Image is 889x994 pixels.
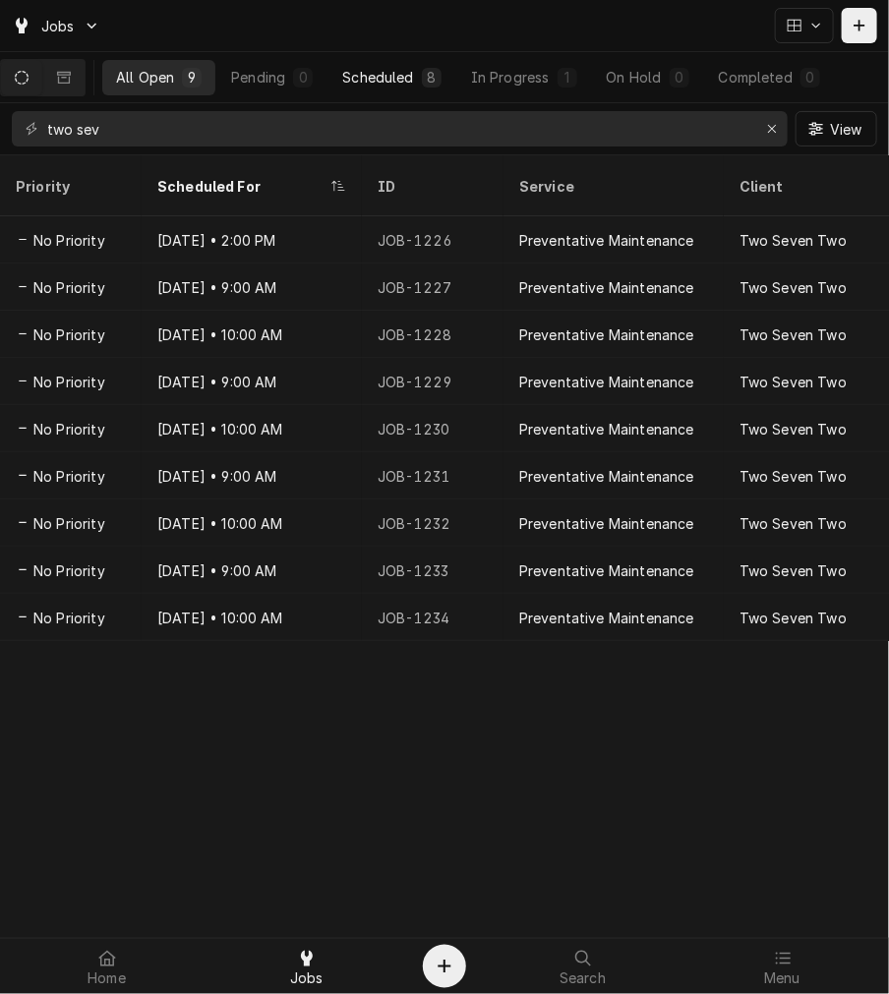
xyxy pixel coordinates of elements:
div: Preventative Maintenance [519,324,694,345]
div: 0 [297,67,309,88]
span: Menu [764,970,800,986]
div: [DATE] • 10:00 AM [142,594,362,641]
a: Go to Jobs [4,10,108,42]
div: Preventative Maintenance [519,230,694,251]
span: No Priority [33,419,105,439]
div: Two Seven Two [740,560,847,581]
button: Create Object [423,945,466,988]
div: JOB-1227 [362,263,504,311]
span: No Priority [33,277,105,298]
div: ID [378,176,484,197]
span: No Priority [33,513,105,534]
div: In Progress [471,67,550,88]
a: Search [484,943,682,990]
button: View [796,111,877,146]
div: Preventative Maintenance [519,466,694,487]
div: Pending [231,67,285,88]
button: Erase input [756,113,788,145]
div: [DATE] • 2:00 PM [142,216,362,263]
div: 1 [562,67,573,88]
div: Priority [16,176,122,197]
a: Jobs [207,943,405,990]
span: Home [88,970,126,986]
div: [DATE] • 10:00 AM [142,405,362,452]
div: JOB-1233 [362,547,504,594]
a: Home [8,943,206,990]
span: Search [560,970,606,986]
div: On Hold [607,67,662,88]
div: [DATE] • 10:00 AM [142,311,362,358]
div: 9 [186,67,198,88]
div: [DATE] • 9:00 AM [142,358,362,405]
div: 0 [804,67,816,88]
div: Completed [719,67,793,88]
div: Preventative Maintenance [519,513,694,534]
div: Two Seven Two [740,419,847,439]
div: Two Seven Two [740,608,847,628]
div: Preventative Maintenance [519,372,694,392]
div: JOB-1226 [362,216,504,263]
div: JOB-1229 [362,358,504,405]
div: All Open [116,67,174,88]
div: Two Seven Two [740,230,847,251]
span: View [826,119,866,140]
div: Scheduled For [157,176,326,197]
div: [DATE] • 9:00 AM [142,452,362,499]
div: Two Seven Two [740,466,847,487]
div: [DATE] • 9:00 AM [142,547,362,594]
div: Two Seven Two [740,277,847,298]
div: Two Seven Two [740,324,847,345]
span: No Priority [33,230,105,251]
span: No Priority [33,372,105,392]
div: JOB-1230 [362,405,504,452]
div: JOB-1231 [362,452,504,499]
div: Two Seven Two [740,372,847,392]
div: 0 [674,67,685,88]
span: Jobs [41,16,75,36]
span: No Priority [33,466,105,487]
div: Preventative Maintenance [519,277,694,298]
span: No Priority [33,560,105,581]
div: Preventative Maintenance [519,419,694,439]
div: Preventative Maintenance [519,560,694,581]
div: JOB-1228 [362,311,504,358]
div: 8 [426,67,438,88]
div: [DATE] • 9:00 AM [142,263,362,311]
div: Two Seven Two [740,513,847,534]
div: Preventative Maintenance [519,608,694,628]
span: No Priority [33,324,105,345]
div: JOB-1234 [362,594,504,641]
input: Keyword search [47,111,750,146]
span: No Priority [33,608,105,628]
div: JOB-1232 [362,499,504,547]
div: Service [519,176,704,197]
span: Jobs [290,970,324,986]
div: [DATE] • 10:00 AM [142,499,362,547]
div: Scheduled [342,67,413,88]
a: Menu [683,943,881,990]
